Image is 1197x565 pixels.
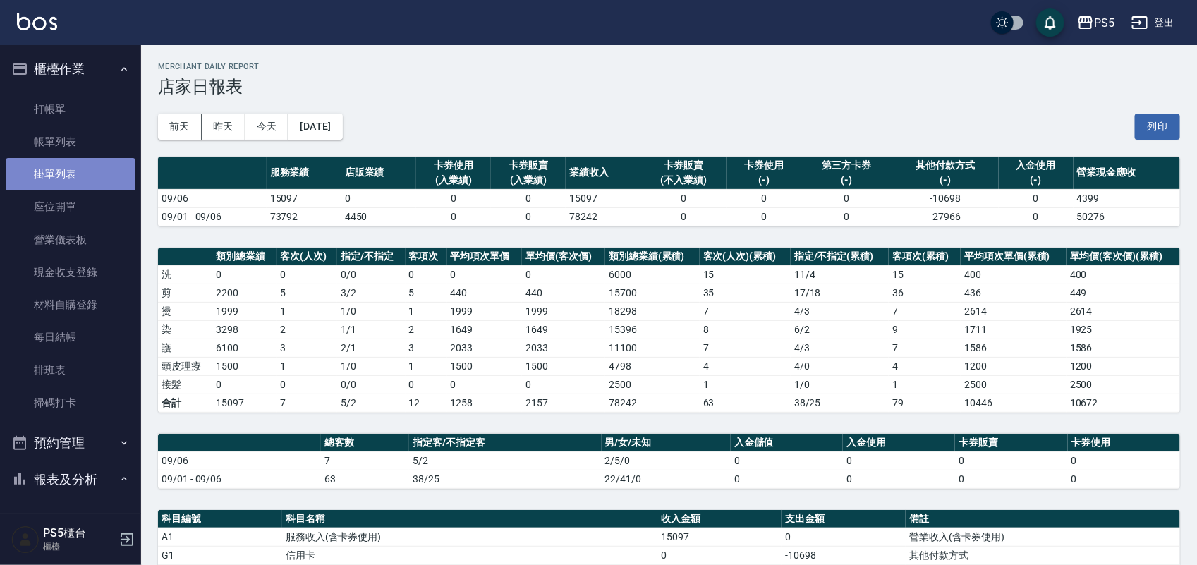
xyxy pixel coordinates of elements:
[277,320,337,339] td: 2
[6,158,135,190] a: 掛單列表
[158,470,321,488] td: 09/01 - 09/06
[494,173,562,188] div: (入業績)
[1067,375,1180,394] td: 2500
[889,248,961,266] th: 客項次(累積)
[158,546,282,564] td: G1
[1067,357,1180,375] td: 1200
[406,339,447,357] td: 3
[6,461,135,498] button: 報表及分析
[522,265,605,284] td: 0
[406,302,447,320] td: 1
[955,434,1067,452] th: 卡券販賣
[337,320,405,339] td: 1 / 1
[522,284,605,302] td: 440
[6,126,135,158] a: 帳單列表
[1036,8,1064,37] button: save
[406,265,447,284] td: 0
[906,546,1180,564] td: 其他付款方式
[1068,434,1180,452] th: 卡券使用
[522,339,605,357] td: 2033
[406,248,447,266] th: 客項次
[1067,339,1180,357] td: 1586
[961,394,1067,412] td: 10446
[277,284,337,302] td: 5
[277,265,337,284] td: 0
[6,321,135,353] a: 每日結帳
[955,451,1067,470] td: 0
[447,248,523,266] th: 平均項次單價
[491,189,566,207] td: 0
[158,510,282,528] th: 科目編號
[212,394,277,412] td: 15097
[657,546,782,564] td: 0
[961,320,1067,339] td: 1711
[889,339,961,357] td: 7
[961,265,1067,284] td: 400
[158,157,1180,226] table: a dense table
[782,546,906,564] td: -10698
[212,284,277,302] td: 2200
[267,189,341,207] td: 15097
[700,394,791,412] td: 63
[522,394,605,412] td: 2157
[337,339,405,357] td: 2 / 1
[731,434,843,452] th: 入金儲值
[158,528,282,546] td: A1
[999,207,1074,226] td: 0
[1002,173,1070,188] div: (-)
[447,302,523,320] td: 1999
[277,394,337,412] td: 7
[420,158,487,173] div: 卡券使用
[843,434,955,452] th: 入金使用
[158,114,202,140] button: 前天
[494,158,562,173] div: 卡券販賣
[791,375,889,394] td: 1 / 0
[791,284,889,302] td: 17 / 18
[700,339,791,357] td: 7
[906,510,1180,528] th: 備註
[889,302,961,320] td: 7
[288,114,342,140] button: [DATE]
[889,394,961,412] td: 79
[6,425,135,461] button: 預約管理
[158,284,212,302] td: 剪
[602,470,731,488] td: 22/41/0
[158,394,212,412] td: 合計
[447,320,523,339] td: 1649
[1074,207,1180,226] td: 50276
[566,157,640,190] th: 業績收入
[6,256,135,288] a: 現金收支登錄
[700,320,791,339] td: 8
[730,158,798,173] div: 卡券使用
[731,451,843,470] td: 0
[212,302,277,320] td: 1999
[158,451,321,470] td: 09/06
[605,265,700,284] td: 6000
[605,357,700,375] td: 4798
[447,375,523,394] td: 0
[801,207,892,226] td: 0
[337,357,405,375] td: 1 / 0
[791,320,889,339] td: 6 / 2
[447,265,523,284] td: 0
[43,526,115,540] h5: PS5櫃台
[337,248,405,266] th: 指定/不指定
[657,510,782,528] th: 收入金額
[212,339,277,357] td: 6100
[406,320,447,339] td: 2
[341,207,416,226] td: 4450
[406,394,447,412] td: 12
[566,189,640,207] td: 15097
[1067,265,1180,284] td: 400
[6,190,135,223] a: 座位開單
[158,320,212,339] td: 染
[605,248,700,266] th: 類別總業績(累積)
[961,357,1067,375] td: 1200
[791,248,889,266] th: 指定/不指定(累積)
[640,189,727,207] td: 0
[212,248,277,266] th: 類別總業績
[961,339,1067,357] td: 1586
[282,546,657,564] td: 信用卡
[1074,157,1180,190] th: 營業現金應收
[1126,10,1180,36] button: 登出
